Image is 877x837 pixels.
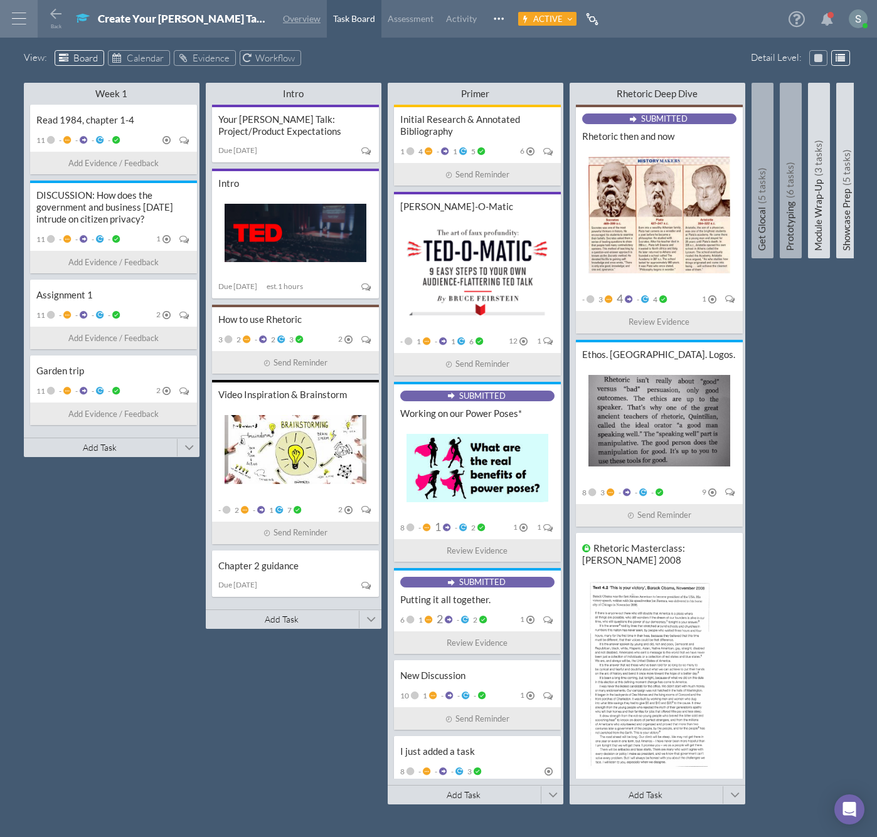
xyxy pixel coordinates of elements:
[68,332,159,345] span: Add Evidence / Feedback
[435,614,443,624] span: 2
[90,386,94,396] span: -
[36,189,191,225] div: DISCUSSION: How does the government and business [DATE] intrude on citizen privacy?
[255,52,295,64] span: Workflow
[455,615,459,624] span: -
[407,227,548,315] img: summary thumbnail
[193,52,230,64] span: Evidence
[388,13,433,24] span: Assessment
[36,289,191,301] div: Assignment 1
[269,335,275,344] span: 2
[73,52,98,64] span: Board
[36,365,191,377] div: Garden trip
[400,147,405,156] span: 1
[400,113,555,137] div: Initial Research & Annotated Bibliography
[57,386,61,396] span: -
[265,614,299,624] span: Add Task
[333,13,375,24] span: Task Board
[274,526,327,539] span: Send Reminder
[235,335,241,344] span: 2
[702,295,706,303] span: 1
[73,234,78,244] span: -
[459,391,506,401] span: Submitted
[253,335,257,344] span: -
[83,442,117,453] span: Add Task
[108,50,170,66] a: Calendar
[156,387,161,394] span: 2
[287,335,294,344] span: 3
[751,50,805,65] span: Detail Level :
[635,295,639,304] span: -
[702,488,706,496] span: 9
[582,488,587,497] span: 8
[537,337,541,345] span: 1
[629,789,662,800] span: Add Task
[633,488,637,497] span: -
[582,349,736,361] div: Ethos. [GEOGRAPHIC_DATA]. Logos.
[156,235,161,243] span: 1
[849,9,868,28] img: ACg8ocKKX03B5h8i416YOfGGRvQH7qkhkMU_izt_hUWC0FdG_LDggA=s96-c
[285,505,292,515] span: 7
[90,310,94,320] span: -
[400,691,409,700] span: 10
[415,337,421,346] span: 1
[407,434,548,502] img: summary thumbnail
[283,13,321,24] span: Overview
[459,577,506,587] span: Submitted
[447,789,481,800] span: Add Task
[400,523,405,532] span: 8
[520,147,524,155] span: 6
[433,767,437,776] span: -
[48,7,63,28] button: Back
[467,337,474,346] span: 6
[51,23,61,29] span: Back
[106,386,110,396] span: -
[106,310,110,320] span: -
[55,50,104,66] a: Board
[446,13,477,24] span: Activity
[417,523,421,532] span: -
[73,310,78,320] span: -
[520,616,524,623] span: 1
[629,113,688,124] button: Submitted
[537,524,541,531] span: 1
[469,147,476,156] span: 5
[57,135,61,145] span: -
[447,577,506,587] button: Submitted
[784,162,795,198] span: (6 tasks)
[455,691,460,700] span: -
[218,560,373,572] div: Chapter 2 guidance
[24,50,51,65] span: View :
[615,294,623,303] span: 4
[274,356,327,369] span: Send Reminder
[98,12,267,25] div: Create Your [PERSON_NAME] Talk-----
[471,615,477,624] span: 2
[267,281,303,292] div: est. 1 hours
[641,113,688,124] span: Submitted
[400,201,555,213] div: [PERSON_NAME]-O-Matic
[449,337,455,346] span: 1
[588,157,730,273] img: summary thumbnail
[68,408,159,421] span: Add Evidence / Feedback
[582,295,585,304] span: -
[90,234,94,244] span: -
[455,168,509,181] span: Send Reminder
[36,386,45,396] span: 11
[338,506,343,513] span: 2
[582,542,736,566] div: Rhetoric Masterclass: [PERSON_NAME] 2008
[807,94,829,251] h5: Module Wrap-Up
[36,114,191,126] div: Read 1984, chapter 1-4
[447,391,506,401] button: Submitted
[218,389,373,401] div: Video Inspiration & Brainstorm
[597,295,603,304] span: 3
[812,140,824,176] span: (3 tasks)
[400,408,555,419] div: Working on our Power Poses*
[68,157,159,170] span: Add Evidence / Feedback
[836,94,858,251] h5: Showcase Prep
[513,524,518,531] span: 1
[400,767,405,776] span: 8
[73,386,78,396] span: -
[400,670,555,682] div: New Discussion
[455,712,509,725] span: Send Reminder
[59,88,164,100] div: Week 1
[57,234,61,244] span: -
